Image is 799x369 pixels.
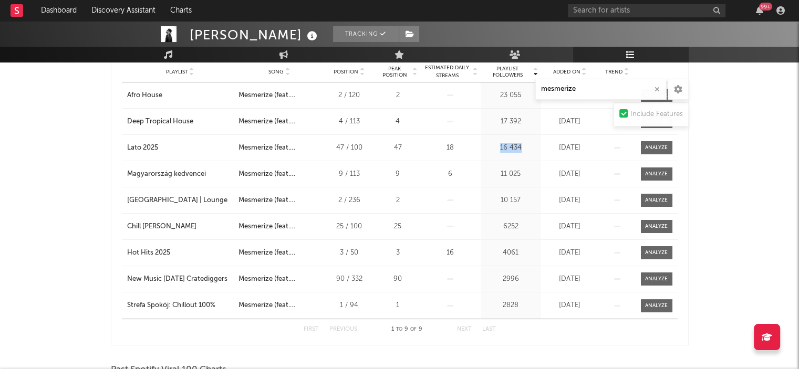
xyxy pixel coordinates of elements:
input: Search for artists [568,4,725,17]
div: 25 [378,222,418,232]
div: [DATE] [544,274,596,284]
div: [DATE] [544,117,596,127]
div: 47 [378,143,418,153]
div: Afro House [127,90,162,101]
div: Deep Tropical House [127,117,193,127]
a: Strefa Spokój: Chillout 100% [127,300,233,311]
button: Last [482,326,496,332]
div: 1 [378,300,418,311]
div: 16 [423,248,478,258]
span: Position [334,69,358,75]
button: Next [457,326,472,332]
div: 2 [378,90,418,101]
a: Chill [PERSON_NAME] [127,222,233,232]
div: 2996 [483,274,538,284]
div: [DATE] [544,143,596,153]
div: New Music [DATE] Cratediggers [127,274,227,284]
input: Search Playlists/Charts [535,79,667,100]
div: 23 055 [483,90,538,101]
button: Previous [329,326,357,332]
div: 1 / 94 [326,300,373,311]
a: Magyarország kedvencei [127,169,233,180]
div: 2828 [483,300,538,311]
span: to [396,327,402,332]
span: Trend [605,69,622,75]
div: 2 / 236 [326,195,373,206]
div: Lato 2025 [127,143,158,153]
span: Song [268,69,284,75]
div: [DATE] [544,222,596,232]
span: Playlist Followers [483,66,532,78]
span: of [410,327,417,332]
span: Peak Position [378,66,411,78]
div: 4 [378,117,418,127]
span: Playlist [166,69,188,75]
div: 90 [378,274,418,284]
div: 25 / 100 [326,222,373,232]
div: 10 157 [483,195,538,206]
div: Mesmerize (feat. [PERSON_NAME]) [238,274,320,284]
div: 9 / 113 [326,169,373,180]
a: Afro House [127,90,233,101]
div: Mesmerize (feat. [PERSON_NAME]) [238,248,320,258]
div: [DATE] [544,195,596,206]
div: Strefa Spokój: Chillout 100% [127,300,215,311]
div: Mesmerize (feat. [PERSON_NAME]) [238,143,320,153]
div: 2 [378,195,418,206]
div: [DATE] [544,248,596,258]
div: 99 + [759,3,772,10]
div: [GEOGRAPHIC_DATA] | Lounge [127,195,227,206]
div: Mesmerize (feat. [PERSON_NAME]) [238,222,320,232]
div: [PERSON_NAME] [190,26,320,44]
div: 4 / 113 [326,117,373,127]
div: Mesmerize (feat. [PERSON_NAME]) [238,195,320,206]
div: Mesmerize (feat. [PERSON_NAME]) [238,117,320,127]
div: Chill [PERSON_NAME] [127,222,196,232]
div: Magyarország kedvencei [127,169,206,180]
a: New Music [DATE] Cratediggers [127,274,233,284]
a: Lato 2025 [127,143,233,153]
div: 6252 [483,222,538,232]
div: 9 [378,169,418,180]
div: 4061 [483,248,538,258]
div: 1 9 9 [378,323,436,336]
div: 11 025 [483,169,538,180]
div: 6 [423,169,478,180]
div: 16 434 [483,143,538,153]
span: Added On [553,69,580,75]
span: Estimated Daily Streams [423,64,472,80]
div: 17 392 [483,117,538,127]
div: 90 / 332 [326,274,373,284]
a: Hot Hits 2025 [127,248,233,258]
div: Mesmerize (feat. [PERSON_NAME]) [238,169,320,180]
div: [DATE] [544,300,596,311]
div: Mesmerize (feat. [PERSON_NAME]) [238,300,320,311]
button: 99+ [756,6,763,15]
button: First [304,326,319,332]
div: 2 / 120 [326,90,373,101]
div: Hot Hits 2025 [127,248,170,258]
button: Tracking [333,26,399,42]
div: 3 [378,248,418,258]
div: 47 / 100 [326,143,373,153]
div: Include Features [630,108,683,121]
div: 18 [423,143,478,153]
a: [GEOGRAPHIC_DATA] | Lounge [127,195,233,206]
div: [DATE] [544,169,596,180]
div: 3 / 50 [326,248,373,258]
a: Deep Tropical House [127,117,233,127]
div: Mesmerize (feat. [PERSON_NAME]) [238,90,320,101]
